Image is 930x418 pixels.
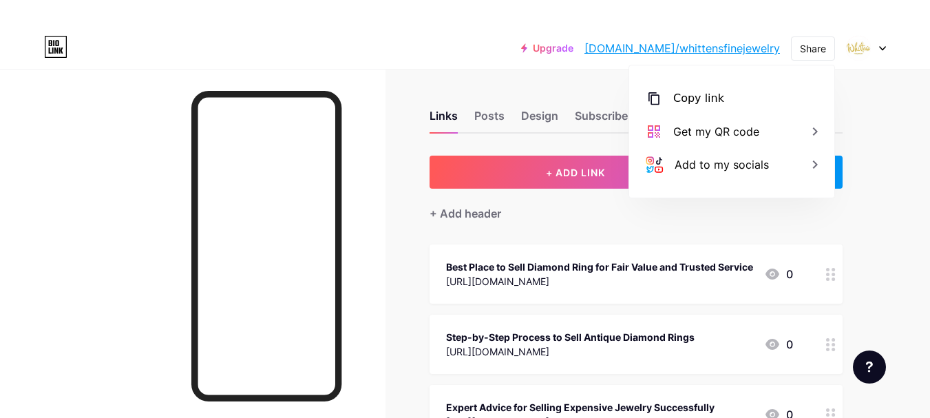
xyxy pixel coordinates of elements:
div: Step-by-Step Process to Sell Antique Diamond Rings [446,330,695,344]
div: + Add header [430,205,501,222]
div: 0 [764,336,793,353]
div: Share [800,41,826,56]
div: Best Place to Sell Diamond Ring for Fair Value and Trusted Service [446,260,753,274]
a: Upgrade [521,43,573,54]
div: Add to my socials [675,156,769,173]
img: whittensfinejewelry [845,35,871,61]
span: + ADD LINK [546,167,605,178]
div: Subscribers [575,107,638,132]
div: Copy link [673,90,724,107]
div: [URL][DOMAIN_NAME] [446,344,695,359]
div: Posts [474,107,505,132]
div: Get my QR code [673,123,759,140]
div: Design [521,107,558,132]
div: Links [430,107,458,132]
a: [DOMAIN_NAME]/whittensfinejewelry [584,40,780,56]
div: 0 [764,266,793,282]
div: [URL][DOMAIN_NAME] [446,274,753,289]
div: Expert Advice for Selling Expensive Jewelry Successfully [446,400,715,415]
button: + ADD LINK [430,156,722,189]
